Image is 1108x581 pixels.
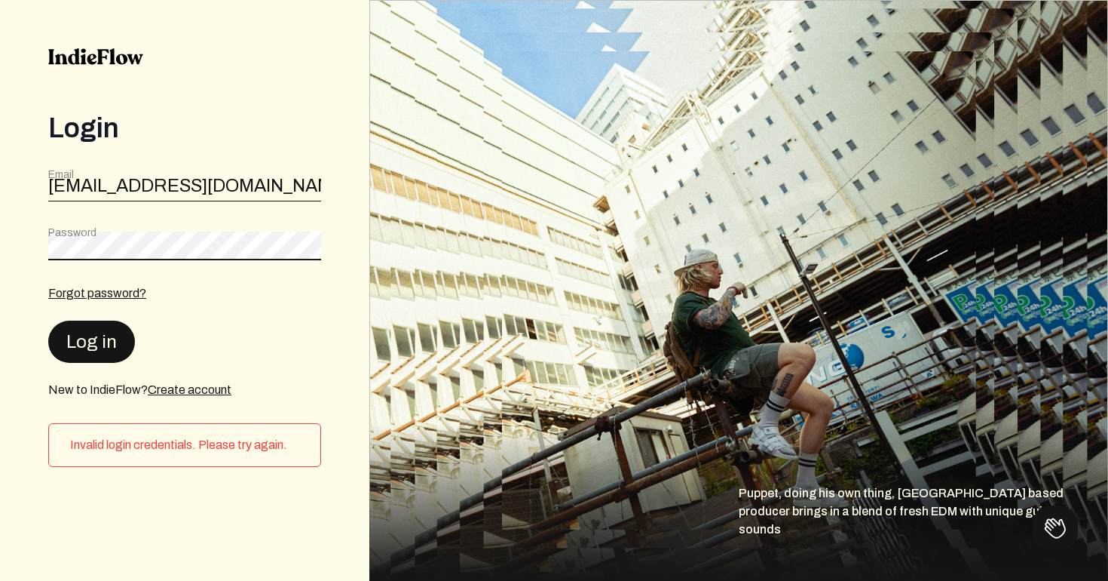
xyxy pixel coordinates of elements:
div: Login [48,113,321,143]
a: Create account [148,383,231,396]
div: Puppet, doing his own thing, [GEOGRAPHIC_DATA] based producer brings in a blend of fresh EDM with... [739,484,1108,581]
div: New to IndieFlow? [48,381,321,399]
label: Password [48,226,96,241]
a: Forgot password? [48,287,146,300]
img: indieflow-logo-black.svg [48,48,143,65]
button: Log in [48,321,135,363]
iframe: Toggle Customer Support [1033,506,1078,551]
h3: Invalid login credentials. Please try again. [70,436,308,454]
label: Email [48,168,74,183]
